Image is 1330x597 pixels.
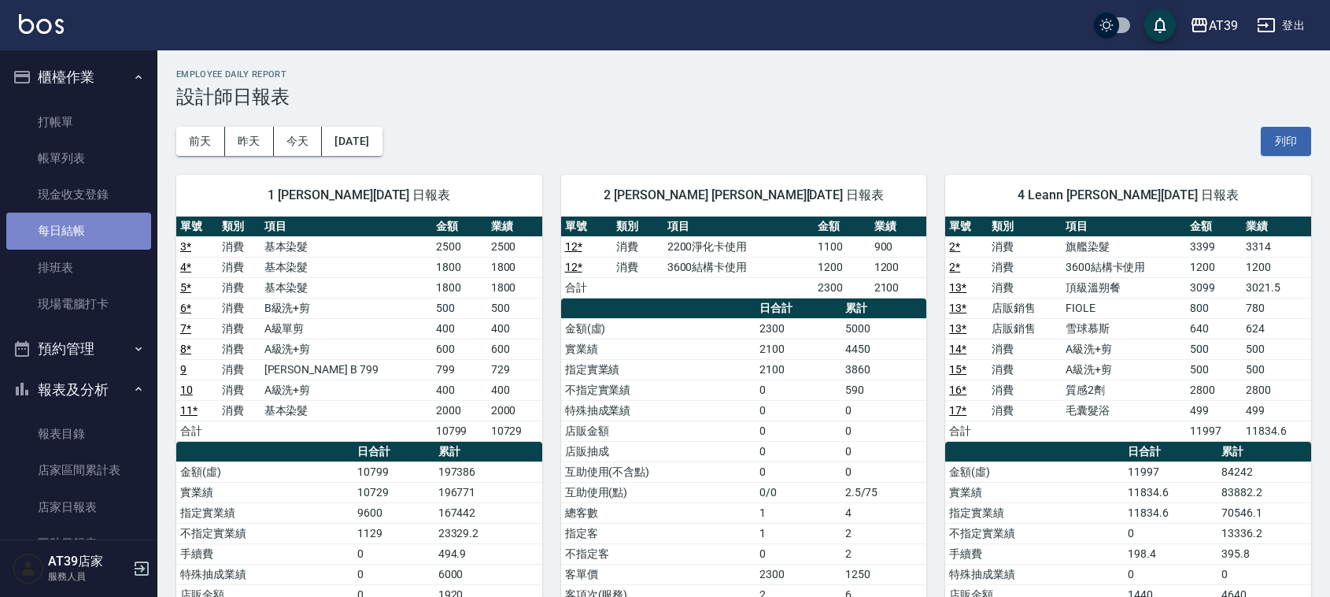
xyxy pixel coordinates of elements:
[988,236,1062,257] td: 消費
[841,543,927,564] td: 2
[1242,339,1311,359] td: 500
[260,318,432,339] td: A級單剪
[756,482,841,502] td: 0/0
[1242,257,1311,277] td: 1200
[561,543,756,564] td: 不指定客
[814,257,870,277] td: 1200
[176,86,1311,108] h3: 設計師日報表
[6,286,151,322] a: 現場電腦打卡
[988,318,1062,339] td: 店販銷售
[1217,482,1311,502] td: 83882.2
[988,380,1062,400] td: 消費
[988,400,1062,421] td: 消費
[1124,523,1217,543] td: 0
[274,127,323,156] button: 今天
[841,318,927,339] td: 5000
[1217,543,1311,564] td: 395.8
[1184,9,1244,42] button: AT39
[434,564,542,584] td: 6000
[841,523,927,543] td: 2
[218,380,260,400] td: 消費
[487,421,542,441] td: 10729
[434,502,542,523] td: 167442
[612,257,663,277] td: 消費
[756,421,841,441] td: 0
[841,482,927,502] td: 2.5/75
[6,369,151,410] button: 報表及分析
[260,339,432,359] td: A級洗+剪
[841,502,927,523] td: 4
[487,318,542,339] td: 400
[964,187,1292,203] span: 4 Leann [PERSON_NAME][DATE] 日報表
[1062,380,1187,400] td: 質感2劑
[1124,482,1217,502] td: 11834.6
[6,489,151,525] a: 店家日報表
[434,523,542,543] td: 23329.2
[756,564,841,584] td: 2300
[870,257,927,277] td: 1200
[1124,442,1217,462] th: 日合計
[176,69,1311,80] h2: Employee Daily Report
[841,380,927,400] td: 590
[841,564,927,584] td: 1250
[756,441,841,462] td: 0
[487,400,542,421] td: 2000
[841,339,927,359] td: 4450
[180,363,187,376] a: 9
[561,502,756,523] td: 總客數
[756,380,841,400] td: 0
[195,187,523,203] span: 1 [PERSON_NAME][DATE] 日報表
[6,213,151,249] a: 每日結帳
[19,14,64,34] img: Logo
[1186,236,1242,257] td: 3399
[432,257,487,277] td: 1800
[218,236,260,257] td: 消費
[260,298,432,318] td: B級洗+剪
[1062,298,1187,318] td: FIOLE
[48,569,128,584] p: 服務人員
[1242,421,1311,441] td: 11834.6
[225,127,274,156] button: 昨天
[1209,16,1238,35] div: AT39
[756,318,841,339] td: 2300
[1144,9,1176,41] button: save
[1062,400,1187,421] td: 毛囊髮浴
[432,359,487,380] td: 799
[353,442,434,462] th: 日合計
[612,217,663,237] th: 類別
[756,523,841,543] td: 1
[756,462,841,482] td: 0
[1062,339,1187,359] td: A級洗+剪
[561,217,612,237] th: 單號
[260,277,432,298] td: 基本染髮
[6,416,151,452] a: 報表目錄
[1217,502,1311,523] td: 70546.1
[988,359,1062,380] td: 消費
[6,140,151,176] a: 帳單列表
[353,502,434,523] td: 9600
[1186,277,1242,298] td: 3099
[487,298,542,318] td: 500
[1242,380,1311,400] td: 2800
[841,400,927,421] td: 0
[841,359,927,380] td: 3860
[260,359,432,380] td: [PERSON_NAME] B 799
[945,217,988,237] th: 單號
[432,400,487,421] td: 2000
[756,400,841,421] td: 0
[1124,462,1217,482] td: 11997
[561,462,756,482] td: 互助使用(不含點)
[1124,502,1217,523] td: 11834.6
[561,380,756,400] td: 不指定實業績
[561,359,756,380] td: 指定實業績
[260,380,432,400] td: A級洗+剪
[561,217,927,298] table: a dense table
[756,339,841,359] td: 2100
[663,236,814,257] td: 2200淨化卡使用
[1242,236,1311,257] td: 3314
[870,236,927,257] td: 900
[945,543,1124,564] td: 手續費
[434,543,542,564] td: 494.9
[841,421,927,441] td: 0
[1062,217,1187,237] th: 項目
